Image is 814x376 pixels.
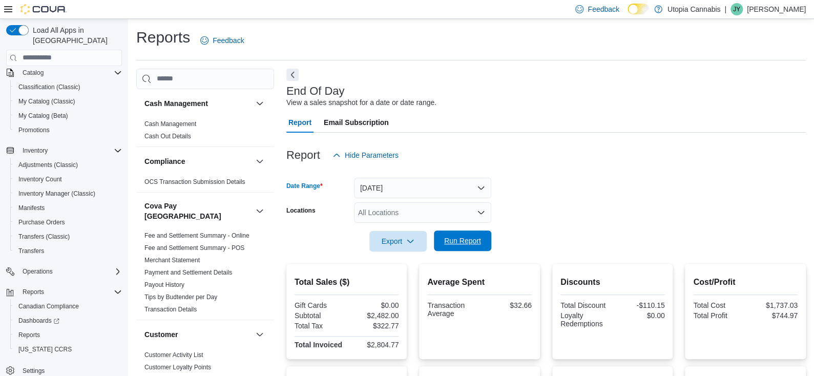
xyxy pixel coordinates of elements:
span: Feedback [213,35,244,46]
button: Catalog [2,66,126,80]
button: Inventory [2,143,126,158]
a: Cash Management [144,120,196,128]
a: Manifests [14,202,49,214]
div: Total Profit [693,311,743,320]
h3: Compliance [144,156,185,166]
a: [US_STATE] CCRS [14,343,76,356]
span: Merchant Statement [144,256,200,264]
button: Cash Management [144,98,252,109]
button: Customer [144,329,252,340]
button: [US_STATE] CCRS [10,342,126,357]
span: My Catalog (Classic) [14,95,122,108]
button: Operations [18,265,57,278]
span: Promotions [14,124,122,136]
h3: Cash Management [144,98,208,109]
span: Purchase Orders [14,216,122,228]
button: Open list of options [477,208,485,217]
button: Reports [18,286,48,298]
h3: Cova Pay [GEOGRAPHIC_DATA] [144,201,252,221]
span: Adjustments (Classic) [14,159,122,171]
button: Adjustments (Classic) [10,158,126,172]
p: | [724,3,726,15]
span: Promotions [18,126,50,134]
button: Manifests [10,201,126,215]
div: Transaction Average [427,301,477,318]
button: My Catalog (Classic) [10,94,126,109]
button: Classification (Classic) [10,80,126,94]
h2: Total Sales ($) [295,276,399,288]
span: Operations [18,265,122,278]
button: Operations [2,264,126,279]
div: View a sales snapshot for a date or date range. [286,97,436,108]
span: My Catalog (Beta) [14,110,122,122]
div: Gift Cards [295,301,345,309]
div: $2,804.77 [349,341,399,349]
div: $0.00 [615,311,665,320]
div: $32.66 [482,301,532,309]
span: Canadian Compliance [14,300,122,312]
h3: Report [286,149,320,161]
a: Fee and Settlement Summary - POS [144,244,244,252]
span: Operations [23,267,53,276]
span: Load All Apps in [GEOGRAPHIC_DATA] [29,25,122,46]
h2: Discounts [560,276,665,288]
span: Cash Out Details [144,132,191,140]
h1: Reports [136,27,190,48]
button: Cash Management [254,97,266,110]
a: OCS Transaction Submission Details [144,178,245,185]
p: [PERSON_NAME] [747,3,806,15]
button: Export [369,231,427,252]
h3: End Of Day [286,85,345,97]
h2: Cost/Profit [693,276,798,288]
div: Loyalty Redemptions [560,311,611,328]
button: Canadian Compliance [10,299,126,314]
a: Transfers [14,245,48,257]
span: Transfers [14,245,122,257]
button: Compliance [254,155,266,168]
span: Reports [14,329,122,341]
span: Inventory Manager (Classic) [14,187,122,200]
span: Feedback [588,4,619,14]
span: Email Subscription [324,112,389,133]
a: Transaction Details [144,306,197,313]
span: Reports [23,288,44,296]
div: Subtotal [295,311,345,320]
span: OCS Transaction Submission Details [144,178,245,186]
span: Inventory [23,147,48,155]
span: Manifests [14,202,122,214]
span: Dashboards [18,317,59,325]
a: Dashboards [14,315,64,327]
div: Cash Management [136,118,274,147]
a: Payment and Settlement Details [144,269,232,276]
a: Classification (Classic) [14,81,85,93]
div: Total Tax [295,322,345,330]
a: Fee and Settlement Summary - Online [144,232,249,239]
a: Inventory Count [14,173,66,185]
span: Inventory Manager (Classic) [18,190,95,198]
a: Customer Activity List [144,351,203,359]
span: Reports [18,286,122,298]
input: Dark Mode [628,4,649,14]
button: Purchase Orders [10,215,126,229]
div: $322.77 [349,322,399,330]
a: Payout History [144,281,184,288]
a: Tips by Budtender per Day [144,294,217,301]
span: Classification (Classic) [14,81,122,93]
button: Next [286,69,299,81]
span: Washington CCRS [14,343,122,356]
div: $2,482.00 [349,311,399,320]
div: $744.97 [747,311,798,320]
span: Catalog [23,69,44,77]
span: Purchase Orders [18,218,65,226]
div: Total Discount [560,301,611,309]
span: Fee and Settlement Summary - Online [144,232,249,240]
span: Transfers (Classic) [18,233,70,241]
a: Canadian Compliance [14,300,83,312]
span: Adjustments (Classic) [18,161,78,169]
span: Reports [18,331,40,339]
a: Feedback [196,30,248,51]
span: My Catalog (Beta) [18,112,68,120]
span: Catalog [18,67,122,79]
